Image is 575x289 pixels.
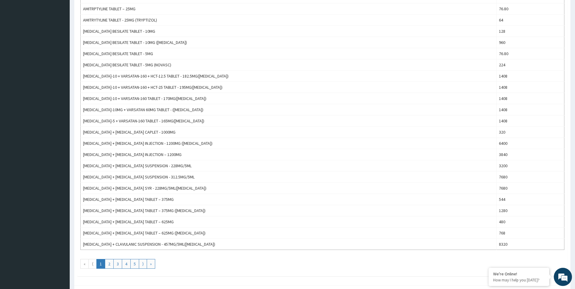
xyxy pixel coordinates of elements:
[496,127,564,138] td: 320
[496,48,564,59] td: 76.80
[496,216,564,228] td: 480
[81,37,496,48] td: [MEDICAL_DATA] BESILATE TABLET - 10MG ([MEDICAL_DATA])
[11,30,25,45] img: d_794563401_company_1708531726252_794563401
[496,194,564,205] td: 544
[32,34,102,42] div: Chat with us now
[113,259,122,269] a: Go to page number 3
[81,48,496,59] td: [MEDICAL_DATA] BESILATE TABLET - 5MG
[496,115,564,127] td: 1408
[81,239,496,250] td: [MEDICAL_DATA] + CLAVULANIC SUSPENSION - 457MG/5ML([MEDICAL_DATA])
[496,183,564,194] td: 7680
[496,93,564,104] td: 1408
[81,228,496,239] td: [MEDICAL_DATA] + [MEDICAL_DATA] TABLET – 625MG ([MEDICAL_DATA])
[81,71,496,82] td: [MEDICAL_DATA]-10 + VARSATAN-160 + HCT-12.5 TABLET - 182.5MG([MEDICAL_DATA])
[81,104,496,115] td: [MEDICAL_DATA]-10MG + VARSATAN 60MG TABLET - ([MEDICAL_DATA])
[493,271,545,277] div: We're Online!
[496,26,564,37] td: 128
[496,239,564,250] td: 8320
[496,138,564,149] td: 6400
[81,183,496,194] td: [MEDICAL_DATA] + [MEDICAL_DATA] SYR - 228MG/5ML([MEDICAL_DATA])
[496,160,564,171] td: 3200
[496,71,564,82] td: 1408
[99,3,114,18] div: Minimize live chat window
[496,104,564,115] td: 1408
[81,194,496,205] td: [MEDICAL_DATA] + [MEDICAL_DATA] TABLET – 375MG
[81,93,496,104] td: [MEDICAL_DATA]-10 + VARSATAN-160 TABLET - 170MG([MEDICAL_DATA])
[496,15,564,26] td: 64
[496,228,564,239] td: 768
[81,171,496,183] td: [MEDICAL_DATA] + [MEDICAL_DATA] SUSPENSION - 312.5MG/5ML
[496,3,564,15] td: 76.80
[496,37,564,48] td: 960
[496,171,564,183] td: 7680
[496,149,564,160] td: 3840
[81,138,496,149] td: [MEDICAL_DATA] + [MEDICAL_DATA] INJECTION - 1200MG ([MEDICAL_DATA])
[81,216,496,228] td: [MEDICAL_DATA] + [MEDICAL_DATA] TABLET – 625MG
[130,259,139,269] a: Go to page number 5
[122,259,131,269] a: Go to page number 4
[35,76,84,138] span: We're online!
[147,259,155,269] a: Go to last page
[139,259,147,269] a: Go to next page
[496,205,564,216] td: 1280
[81,3,496,15] td: AMITRPTYLINE TABLET – 25MG
[493,277,545,283] p: How may I help you today?
[81,26,496,37] td: [MEDICAL_DATA] BESILATE TABLET - 10MG
[81,115,496,127] td: [MEDICAL_DATA]-5 + VARSATAN-160 TABLET - 165MG([MEDICAL_DATA])
[81,205,496,216] td: [MEDICAL_DATA] + [MEDICAL_DATA] TABLET – 375MG ([MEDICAL_DATA])
[81,127,496,138] td: [MEDICAL_DATA] + [MEDICAL_DATA] CAPLET - 1000MG
[496,82,564,93] td: 1408
[81,149,496,160] td: [MEDICAL_DATA] + [MEDICAL_DATA] INJECTION – 1200MG
[89,259,97,269] a: Go to previous page
[81,160,496,171] td: [MEDICAL_DATA] + [MEDICAL_DATA] SUSPENSION - 228MG/5ML
[3,165,115,187] textarea: Type your message and hit 'Enter'
[105,259,114,269] a: Go to page number 2
[96,259,105,269] a: Go to page number 1
[81,59,496,71] td: [MEDICAL_DATA] BESILATE TABLET - 5MG (NOVASC)
[81,82,496,93] td: [MEDICAL_DATA]-10 + VARSATAN-160 + HCT-25 TABLET - 195MG([MEDICAL_DATA])
[496,59,564,71] td: 224
[81,15,496,26] td: AMITRYTYLINE TABLET - 25MG (TRYPTIZOL)
[80,259,89,269] a: Go to first page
